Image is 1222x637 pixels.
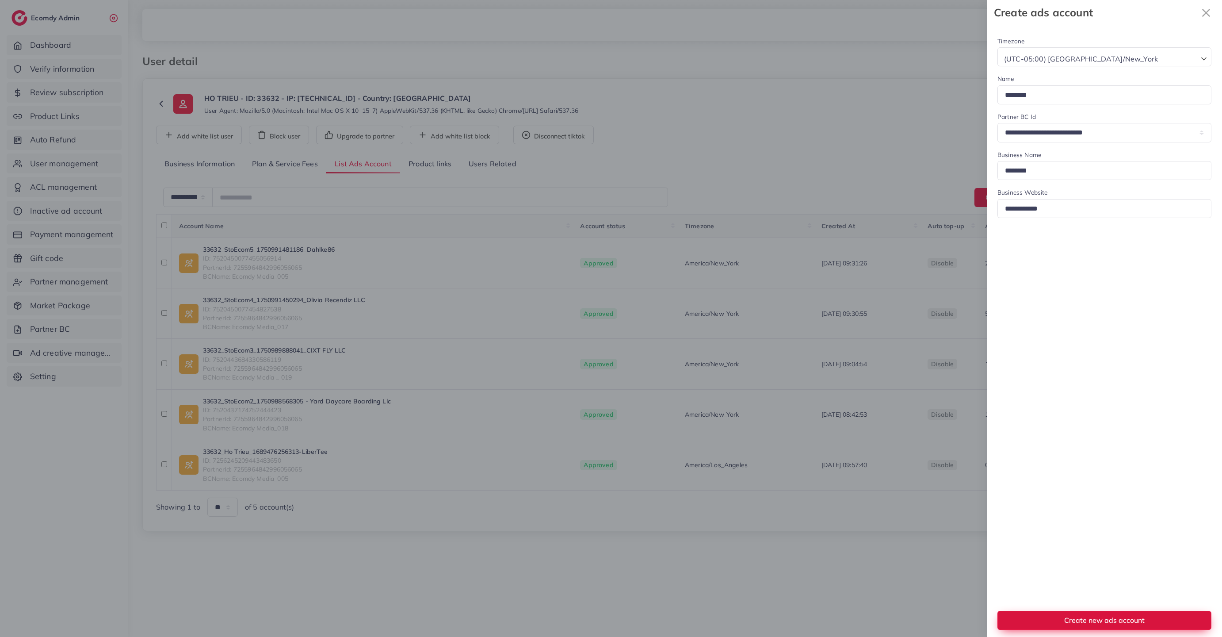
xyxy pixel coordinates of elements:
[1197,4,1215,22] button: Close
[1197,4,1215,22] svg: x
[997,74,1014,83] label: Name
[994,5,1197,20] strong: Create ads account
[997,188,1048,197] label: Business Website
[1161,50,1197,65] input: Search for option
[1002,53,1160,65] span: (UTC-05:00) [GEOGRAPHIC_DATA]/New_York
[997,150,1041,159] label: Business Name
[997,47,1211,66] div: Search for option
[997,611,1211,630] button: Create new ads account
[1064,616,1145,625] span: Create new ads account
[997,37,1024,46] label: Timezone
[997,112,1036,121] label: Partner BC Id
